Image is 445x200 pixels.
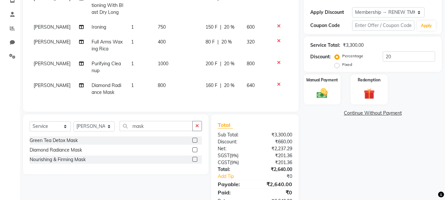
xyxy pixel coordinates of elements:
[255,166,297,173] div: ₹2,640.00
[224,82,235,89] span: 20 %
[417,21,436,31] button: Apply
[158,39,166,45] span: 400
[218,122,233,129] span: Total
[158,24,166,30] span: 750
[231,160,237,165] span: 9%
[131,24,134,30] span: 1
[247,61,255,67] span: 800
[221,39,232,45] span: 20 %
[313,87,331,100] img: _cash.svg
[206,60,217,67] span: 200 F
[310,22,352,29] div: Coupon Code
[158,61,168,67] span: 1000
[262,173,297,180] div: ₹0
[220,24,221,31] span: |
[213,145,255,152] div: Net:
[34,24,70,30] span: [PERSON_NAME]
[92,82,121,95] span: Diamond Radiance Mask
[342,62,352,68] label: Fixed
[213,180,255,188] div: Payable:
[310,53,331,60] div: Discount:
[224,24,235,31] span: 20 %
[358,77,380,83] label: Redemption
[92,61,121,73] span: Purifying Cleanup
[310,42,340,49] div: Service Total:
[213,138,255,145] div: Discount:
[220,60,221,67] span: |
[92,39,123,52] span: Full Arms Waxing Rica
[30,137,78,144] div: Green Tea Detox Mask
[213,173,262,180] a: Add Tip
[34,61,70,67] span: [PERSON_NAME]
[255,159,297,166] div: ₹201.36
[34,39,70,45] span: [PERSON_NAME]
[255,188,297,196] div: ₹0
[218,153,230,158] span: SGST
[213,152,255,159] div: ( )
[206,82,217,89] span: 160 F
[131,82,134,88] span: 1
[305,110,440,117] a: Continue Without Payment
[224,60,235,67] span: 20 %
[131,39,134,45] span: 1
[342,53,363,59] label: Percentage
[352,20,414,31] input: Enter Offer / Coupon Code
[30,147,82,154] div: Diamond Radiance Mask
[255,180,297,188] div: ₹2,640.00
[247,39,255,45] span: 320
[247,24,255,30] span: 600
[310,9,352,16] div: Apply Discount
[255,152,297,159] div: ₹201.36
[120,121,193,131] input: Search or Scan
[158,82,166,88] span: 800
[306,77,338,83] label: Manual Payment
[343,42,364,49] div: ₹3,300.00
[30,156,86,163] div: Nourishing & Firming Mask
[92,24,106,30] span: Ironing
[213,159,255,166] div: ( )
[255,138,297,145] div: ₹660.00
[217,39,219,45] span: |
[34,82,70,88] span: [PERSON_NAME]
[206,24,217,31] span: 150 F
[213,166,255,173] div: Total:
[231,153,237,158] span: 9%
[213,188,255,196] div: Paid:
[218,159,230,165] span: CGST
[220,82,221,89] span: |
[255,145,297,152] div: ₹2,237.29
[247,82,255,88] span: 640
[255,131,297,138] div: ₹3,300.00
[213,131,255,138] div: Sub Total:
[131,61,134,67] span: 1
[360,87,378,100] img: _gift.svg
[206,39,215,45] span: 80 F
